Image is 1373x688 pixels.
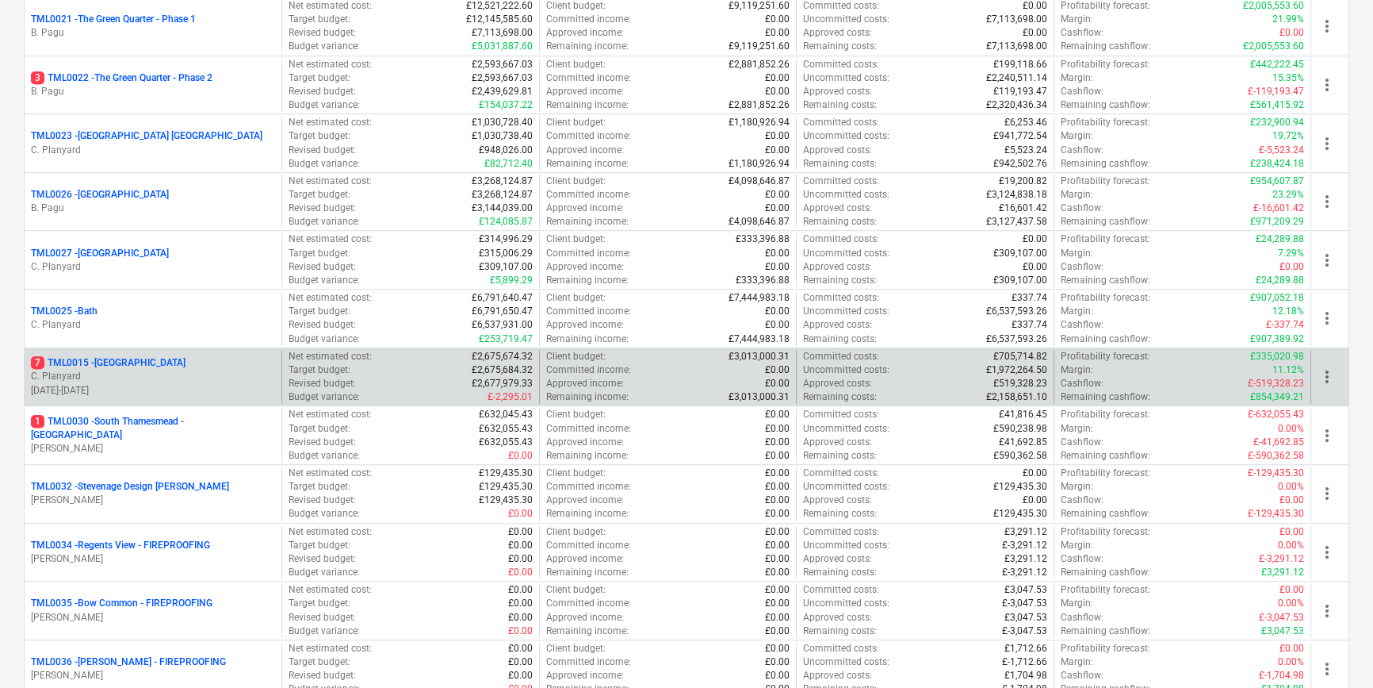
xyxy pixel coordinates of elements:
p: £2,320,436.34 [986,98,1047,112]
p: £124,085.87 [479,215,533,229]
p: £632,055.43 [479,422,533,436]
p: £0.00 [765,260,790,274]
span: 3 [31,71,44,84]
span: more_vert [1318,309,1337,328]
p: Remaining cashflow : [1061,215,1150,229]
div: TML0027 -[GEOGRAPHIC_DATA]C. Planyard [31,247,275,274]
p: £41,816.45 [999,408,1047,421]
p: Margin : [1061,71,1093,85]
p: Approved income : [546,318,624,332]
p: £6,537,593.26 [986,305,1047,318]
p: £0.00 [765,363,790,377]
p: £1,030,728.40 [472,116,533,129]
p: £333,396.88 [736,274,790,287]
p: £0.00 [765,422,790,436]
p: £2,240,511.14 [986,71,1047,85]
span: more_vert [1318,192,1337,211]
p: C. Planyard [31,260,275,274]
p: £0.00 [1023,260,1047,274]
p: £-519,328.23 [1248,377,1304,390]
p: £632,055.43 [479,436,533,449]
p: Remaining income : [546,332,629,346]
p: £2,881,852.26 [729,98,790,112]
p: £337.74 [1012,318,1047,332]
p: Approved income : [546,144,624,157]
p: Revised budget : [289,318,356,332]
p: 23.29% [1272,188,1304,202]
p: TML0034 - Regents View - FIREPROOFING [31,539,210,552]
p: £2,158,651.10 [986,390,1047,404]
p: Remaining costs : [803,215,877,229]
p: TML0015 - [GEOGRAPHIC_DATA] [31,356,185,370]
p: Revised budget : [289,202,356,215]
p: £-16,601.42 [1253,202,1304,215]
p: £0.00 [765,202,790,215]
p: Remaining income : [546,274,629,287]
p: £9,119,251.60 [729,40,790,53]
p: Approved costs : [803,260,872,274]
p: Cashflow : [1061,318,1103,332]
span: more_vert [1318,251,1337,270]
p: Revised budget : [289,377,356,390]
p: £2,881,852.26 [729,58,790,71]
p: Remaining costs : [803,390,877,404]
p: Margin : [1061,305,1093,318]
p: £-5,523.24 [1259,144,1304,157]
span: 7 [31,356,44,369]
p: £82,712.40 [484,157,533,171]
p: £24,289.88 [1256,233,1304,246]
p: £7,444,983.18 [729,291,790,305]
p: Remaining cashflow : [1061,157,1150,171]
p: Target budget : [289,13,350,26]
p: Revised budget : [289,144,356,157]
p: Client budget : [546,233,606,246]
p: Revised budget : [289,26,356,40]
p: £0.00 [765,377,790,390]
p: £2,439,629.81 [472,85,533,98]
p: Cashflow : [1061,202,1103,215]
p: £3,127,437.58 [986,215,1047,229]
p: Uncommitted costs : [803,247,889,260]
p: C. Planyard [31,144,275,157]
p: Committed income : [546,422,631,436]
p: £907,389.92 [1250,332,1304,346]
p: Budget variance : [289,390,360,404]
p: Cashflow : [1061,260,1103,274]
p: Budget variance : [289,332,360,346]
p: Approved costs : [803,26,872,40]
p: Approved costs : [803,202,872,215]
p: Approved costs : [803,144,872,157]
p: £0.00 [765,247,790,260]
p: Approved income : [546,26,624,40]
p: £3,144,039.00 [472,202,533,215]
p: [PERSON_NAME] [31,442,275,455]
p: £0.00 [765,408,790,421]
p: 21.99% [1272,13,1304,26]
p: £0.00 [1279,26,1304,40]
p: Client budget : [546,291,606,305]
p: TML0035 - Bow Common - FIREPROOFING [31,597,212,610]
span: 1 [31,415,44,428]
p: £-337.74 [1266,318,1304,332]
p: Revised budget : [289,260,356,274]
p: B. Pagu [31,202,275,215]
p: 19.72% [1272,129,1304,143]
p: Client budget : [546,408,606,421]
p: Target budget : [289,363,350,377]
p: Uncommitted costs : [803,188,889,202]
p: Uncommitted costs : [803,129,889,143]
p: £119,193.47 [993,85,1047,98]
p: C. Planyard [31,370,275,383]
p: £333,396.88 [736,233,790,246]
p: Committed costs : [803,350,879,363]
p: [PERSON_NAME] [31,552,275,566]
p: £2,675,674.32 [472,350,533,363]
p: Target budget : [289,305,350,318]
p: £41,692.85 [999,436,1047,449]
div: TML0034 -Regents View - FIREPROOFING[PERSON_NAME] [31,539,275,566]
p: Cashflow : [1061,144,1103,157]
p: £941,772.54 [993,129,1047,143]
p: £561,415.92 [1250,98,1304,112]
p: 15.35% [1272,71,1304,85]
div: TML0023 -[GEOGRAPHIC_DATA] [GEOGRAPHIC_DATA]C. Planyard [31,129,275,156]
